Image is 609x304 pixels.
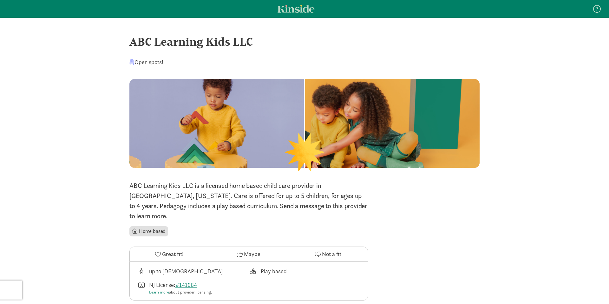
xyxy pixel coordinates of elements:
[162,250,184,258] span: Great fit!
[129,33,480,50] div: ABC Learning Kids LLC
[289,247,368,261] button: Not a fit
[209,247,288,261] button: Maybe
[244,250,260,258] span: Maybe
[175,281,197,288] a: #141664
[130,247,209,261] button: Great fit!
[129,181,368,221] p: ABC Learning Kids LLC is a licensed home based child care provider in [GEOGRAPHIC_DATA], [US_STAT...
[149,289,169,295] a: Learn more
[322,250,341,258] span: Not a fit
[249,267,361,275] div: This provider's education philosophy
[129,226,168,236] li: Home based
[149,281,212,295] div: NJ License:
[261,267,287,275] div: Play based
[149,267,223,275] div: up to [DEMOGRAPHIC_DATA]
[278,5,315,13] a: Kinside
[137,281,249,295] div: License number
[129,58,163,66] div: Open spots!
[149,289,212,295] div: about provider licensing.
[137,267,249,275] div: Age range for children that this provider cares for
